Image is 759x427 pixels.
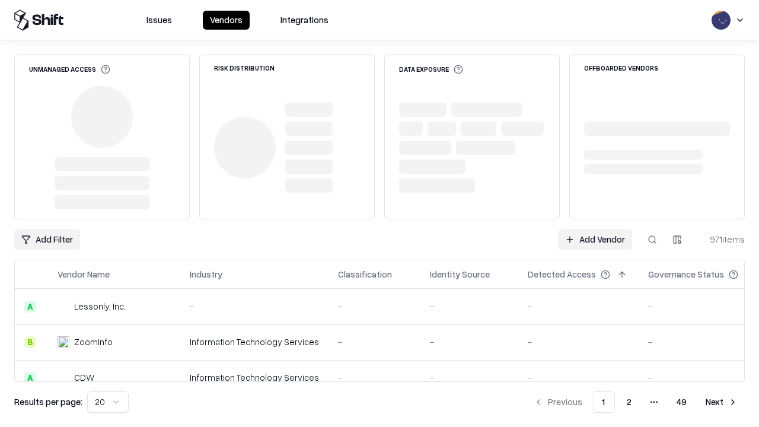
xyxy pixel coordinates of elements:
[203,11,250,30] button: Vendors
[14,229,80,250] button: Add Filter
[14,396,82,408] p: Results per page:
[190,371,319,384] div: Information Technology Services
[528,371,629,384] div: -
[430,371,509,384] div: -
[273,11,336,30] button: Integrations
[430,268,490,281] div: Identity Source
[528,336,629,348] div: -
[338,300,411,313] div: -
[58,301,69,313] img: Lessonly, Inc.
[338,268,392,281] div: Classification
[58,372,69,384] img: CDW
[74,371,94,384] div: CDW
[558,229,632,250] a: Add Vendor
[74,336,113,348] div: ZoomInfo
[528,268,596,281] div: Detected Access
[58,336,69,348] img: ZoomInfo
[190,300,319,313] div: -
[58,268,110,281] div: Vendor Name
[29,65,110,74] div: Unmanaged Access
[24,372,36,384] div: A
[338,336,411,348] div: -
[24,301,36,313] div: A
[430,300,509,313] div: -
[74,300,126,313] div: Lessonly, Inc.
[528,300,629,313] div: -
[667,391,696,413] button: 49
[338,371,411,384] div: -
[617,391,641,413] button: 2
[592,391,615,413] button: 1
[190,336,319,348] div: Information Technology Services
[699,391,745,413] button: Next
[648,300,757,313] div: -
[399,65,463,74] div: Data Exposure
[648,336,757,348] div: -
[584,65,658,71] div: Offboarded Vendors
[24,336,36,348] div: B
[139,11,179,30] button: Issues
[190,268,222,281] div: Industry
[648,268,724,281] div: Governance Status
[648,371,757,384] div: -
[430,336,509,348] div: -
[527,391,745,413] nav: pagination
[697,233,745,246] div: 971 items
[214,65,275,71] div: Risk Distribution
